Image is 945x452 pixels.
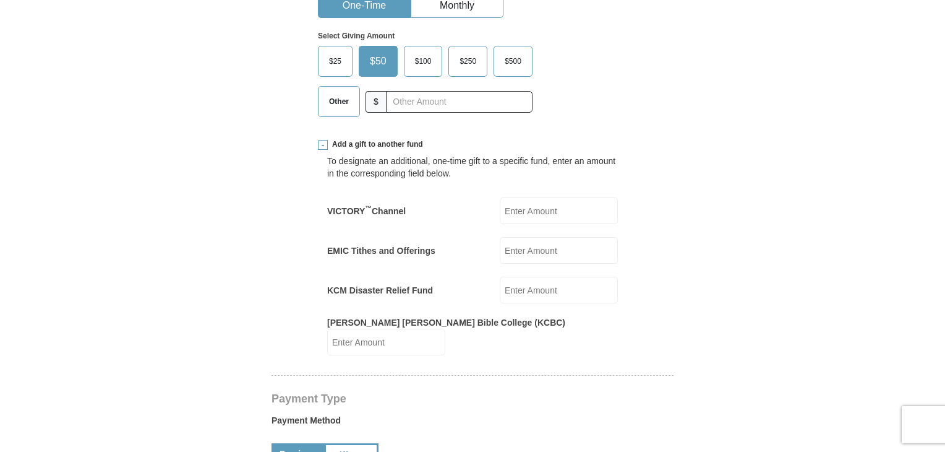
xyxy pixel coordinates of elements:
[500,277,618,303] input: Enter Amount
[453,52,482,71] span: $250
[327,205,406,217] label: VICTORY Channel
[386,91,532,113] input: Other Amount
[318,32,395,40] strong: Select Giving Amount
[327,329,445,355] input: Enter Amount
[327,245,435,257] label: EMIC Tithes and Offerings
[364,52,393,71] span: $50
[500,198,618,224] input: Enter Amount
[272,414,673,433] label: Payment Method
[498,52,528,71] span: $500
[272,394,673,404] h4: Payment Type
[327,316,565,329] label: [PERSON_NAME] [PERSON_NAME] Bible College (KCBC)
[327,284,433,297] label: KCM Disaster Relief Fund
[366,91,387,113] span: $
[323,92,355,111] span: Other
[327,155,618,180] div: To designate an additional, one-time gift to a specific fund, enter an amount in the correspondin...
[409,52,438,71] span: $100
[500,237,618,264] input: Enter Amount
[365,204,372,212] sup: ™
[328,139,423,150] span: Add a gift to another fund
[323,52,348,71] span: $25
